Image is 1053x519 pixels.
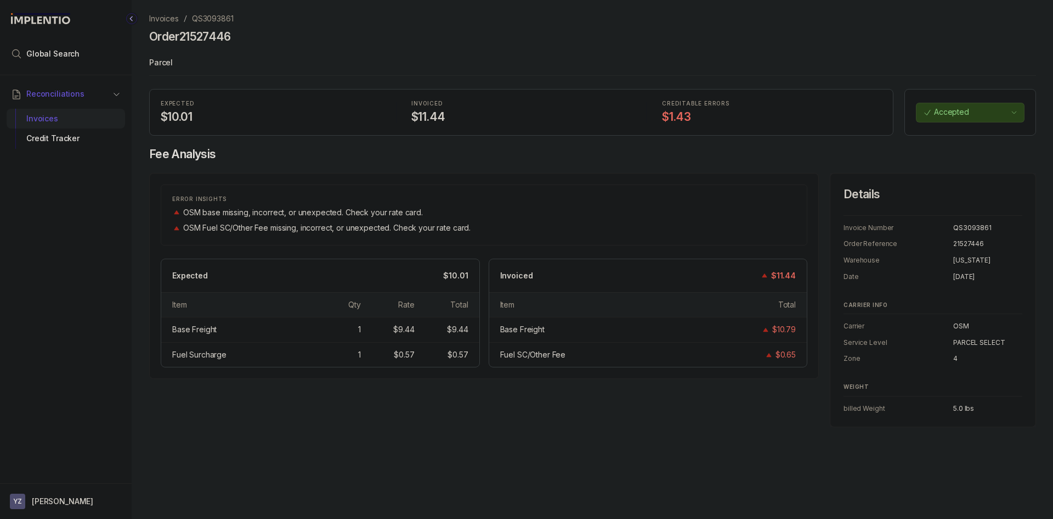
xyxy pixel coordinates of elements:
[125,12,138,25] div: Collapse Icon
[411,109,631,125] h4: $11.44
[192,13,234,24] a: QS3093861
[953,321,1022,332] p: OSM
[775,349,796,360] div: $0.65
[394,349,414,360] div: $0.57
[500,299,514,310] div: Item
[447,324,468,335] div: $9.44
[843,321,953,332] p: Carrier
[500,324,545,335] div: Base Freight
[26,88,84,99] span: Reconciliations
[7,82,125,106] button: Reconciliations
[765,351,773,359] img: trend image
[843,403,953,414] p: billed Weight
[448,349,468,360] div: $0.57
[398,299,414,310] div: Rate
[348,299,361,310] div: Qty
[953,271,1022,282] p: [DATE]
[772,324,796,335] div: $10.79
[32,496,93,507] p: [PERSON_NAME]
[953,222,1022,233] p: QS3093861
[500,270,533,281] p: Invoiced
[15,129,116,148] div: Credit Tracker
[161,109,381,125] h4: $10.01
[843,271,953,282] p: Date
[760,271,769,280] img: trend image
[393,324,414,335] div: $9.44
[10,494,25,509] span: User initials
[26,48,80,59] span: Global Search
[172,324,217,335] div: Base Freight
[916,103,1024,122] button: Accepted
[778,299,796,310] div: Total
[843,353,953,364] p: Zone
[843,321,1022,364] ul: Information Summary
[172,270,208,281] p: Expected
[358,324,361,335] div: 1
[843,403,1022,414] ul: Information Summary
[662,109,882,125] h4: $1.43
[662,101,882,107] p: CREDITABLE ERRORS
[843,384,1022,390] p: WEIGHT
[172,299,186,310] div: Item
[149,53,1036,75] p: Parcel
[172,349,227,360] div: Fuel Surcharge
[411,101,631,107] p: INVOICED
[183,222,471,233] p: OSM Fuel SC/Other Fee missing, incorrect, or unexpected. Check your rate card.
[172,196,796,203] p: ERROR INSIGHTS
[7,107,125,151] div: Reconciliations
[149,29,231,44] h4: Order 21527446
[843,222,1022,282] ul: Information Summary
[172,208,181,216] img: trend image
[500,349,566,360] div: Fuel SC/Other Fee
[149,13,179,24] a: Invoices
[843,337,953,348] p: Service Level
[953,255,1022,266] p: [US_STATE]
[149,13,234,24] nav: breadcrumb
[953,337,1022,348] p: PARCEL SELECT
[934,107,1009,118] p: Accepted
[443,270,468,281] p: $10.01
[761,326,770,334] img: trend image
[953,403,1022,414] p: 5.0 lbs
[358,349,361,360] div: 1
[149,147,1036,162] h4: Fee Analysis
[843,187,1022,202] h4: Details
[843,222,953,233] p: Invoice Number
[843,255,953,266] p: Warehouse
[953,238,1022,249] p: 21527446
[172,224,181,232] img: trend image
[183,207,423,218] p: OSM base missing, incorrect, or unexpected. Check your rate card.
[450,299,468,310] div: Total
[843,238,953,249] p: Order Reference
[161,101,381,107] p: EXPECTED
[15,109,116,129] div: Invoices
[953,353,1022,364] p: 4
[843,302,1022,309] p: CARRIER INFO
[771,270,796,281] p: $11.44
[10,494,122,509] button: User initials[PERSON_NAME]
